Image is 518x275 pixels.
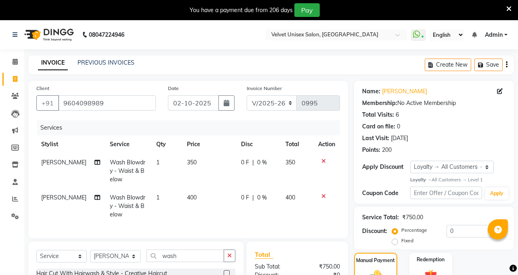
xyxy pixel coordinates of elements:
span: Wash Blowdry - Waist & Below [110,194,145,218]
th: Disc [236,135,281,153]
th: Action [313,135,340,153]
span: | [252,158,254,167]
span: Admin [485,31,503,39]
div: 0 [397,122,400,131]
a: [PERSON_NAME] [382,87,427,96]
input: Search or Scan [147,250,224,262]
label: Invoice Number [247,85,282,92]
b: 08047224946 [89,23,124,46]
button: Save [474,59,503,71]
th: Qty [151,135,182,153]
span: 350 [187,159,197,166]
th: Price [182,135,236,153]
button: Pay [294,3,320,17]
div: All Customers → Level 1 [410,176,506,183]
div: ₹750.00 [402,213,423,222]
span: 400 [285,194,295,201]
span: 0 % [257,158,267,167]
label: Date [168,85,179,92]
div: Service Total: [362,213,399,222]
a: PREVIOUS INVOICES [78,59,134,66]
div: Services [37,120,346,135]
div: Last Visit: [362,134,389,143]
label: Manual Payment [356,257,395,264]
button: Create New [425,59,471,71]
span: 1 [156,194,159,201]
img: logo [21,23,76,46]
span: Total [255,250,273,259]
span: [PERSON_NAME] [41,194,86,201]
span: 0 F [241,193,249,202]
input: Search by Name/Mobile/Email/Code [58,95,156,111]
strong: Loyalty → [410,177,432,183]
div: Membership: [362,99,397,107]
label: Redemption [417,256,445,263]
button: +91 [36,95,59,111]
div: 6 [396,111,399,119]
span: [PERSON_NAME] [41,159,86,166]
div: 200 [382,146,392,154]
div: Name: [362,87,380,96]
a: INVOICE [38,56,68,70]
input: Enter Offer / Coupon Code [410,187,482,199]
span: 1 [156,159,159,166]
div: [DATE] [391,134,408,143]
span: | [252,193,254,202]
div: Discount: [362,227,387,235]
span: 400 [187,194,197,201]
span: 0 % [257,193,267,202]
iframe: chat widget [484,243,510,267]
th: Total [281,135,313,153]
div: Card on file: [362,122,395,131]
span: 350 [285,159,295,166]
div: ₹750.00 [297,262,346,271]
button: Apply [485,187,508,199]
span: 0 F [241,158,249,167]
div: Sub Total: [249,262,298,271]
div: You have a payment due from 206 days [190,6,293,15]
div: Total Visits: [362,111,394,119]
div: Coupon Code [362,189,410,197]
th: Stylist [36,135,105,153]
span: Wash Blowdry - Waist & Below [110,159,145,183]
label: Client [36,85,49,92]
th: Service [105,135,151,153]
label: Fixed [401,237,413,244]
div: Apply Discount [362,163,410,171]
label: Percentage [401,227,427,234]
div: No Active Membership [362,99,506,107]
div: Points: [362,146,380,154]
